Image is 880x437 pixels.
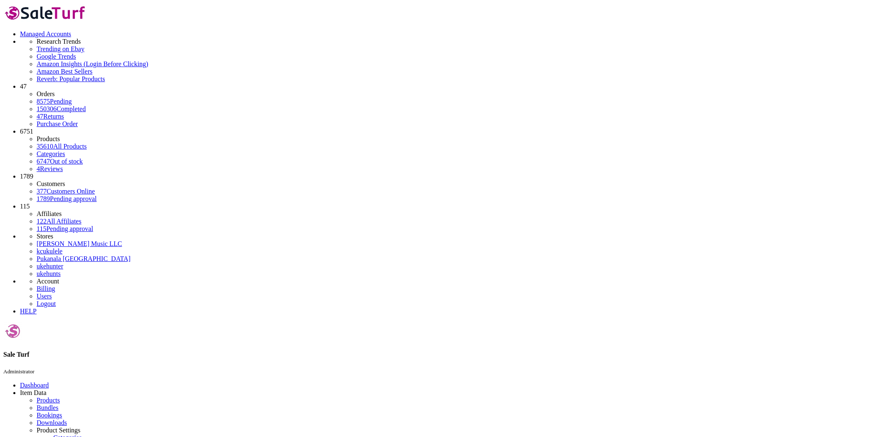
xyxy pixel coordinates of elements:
span: 35610 [37,143,53,150]
a: 150306Completed [37,105,86,112]
li: Account [37,278,877,285]
a: 47Returns [37,113,64,120]
a: Logout [37,300,56,307]
span: 8575 [37,98,50,105]
a: Bundles [37,404,58,411]
a: 115Pending approval [37,225,93,232]
a: 4Reviews [37,165,63,172]
a: Products [37,397,60,404]
span: 6747 [37,158,50,165]
a: 1789Pending approval [37,195,96,202]
span: Item Data [20,389,47,396]
li: Research Trends [37,38,877,45]
li: Stores [37,233,877,240]
a: Users [37,293,52,300]
a: Bookings [37,412,62,419]
a: 35610All Products [37,143,87,150]
h4: Sale Turf [3,351,877,358]
a: 122All Affiliates [37,218,82,225]
span: 47 [37,113,43,120]
a: 8575Pending [37,98,877,105]
a: Reverb: Popular Products [37,75,877,83]
a: 6747Out of stock [37,158,83,165]
li: Customers [37,180,877,188]
a: ukehunter [37,263,63,270]
img: joshlucio05 [3,322,22,340]
li: Products [37,135,877,143]
a: Billing [37,285,55,292]
a: Amazon Insights (Login Before Clicking) [37,60,877,68]
a: Managed Accounts [20,30,71,37]
img: SaleTurf [3,3,88,22]
a: [PERSON_NAME] Music LLC [37,240,122,247]
span: Product Settings [37,427,80,434]
a: Categories [37,150,65,157]
a: kcukulele [37,248,62,255]
span: 1789 [20,173,33,180]
span: 6751 [20,128,33,135]
li: Orders [37,90,877,98]
li: Affiliates [37,210,877,218]
a: Purchase Order [37,120,78,127]
span: 115 [20,203,30,210]
span: 4 [37,165,40,172]
a: Google Trends [37,53,877,60]
a: ukehunts [37,270,61,277]
a: Trending on Ebay [37,45,877,53]
span: 1789 [37,195,50,202]
span: 122 [37,218,47,225]
span: 47 [20,83,27,90]
a: 377Customers Online [37,188,95,195]
span: 115 [37,225,46,232]
a: Pukanala [GEOGRAPHIC_DATA] [37,255,131,262]
a: Dashboard [20,382,49,389]
span: 150306 [37,105,57,112]
small: Administrator [3,368,35,375]
a: Amazon Best Sellers [37,68,877,75]
a: HELP [20,308,37,315]
span: 377 [37,188,47,195]
a: Downloads [37,419,67,426]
